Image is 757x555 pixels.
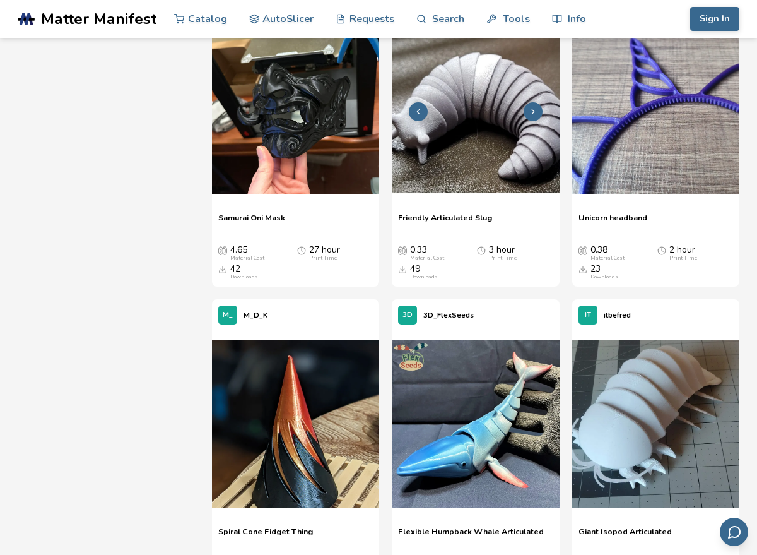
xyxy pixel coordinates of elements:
[590,264,618,280] div: 23
[477,245,486,255] span: Average Print Time
[423,309,474,322] p: 3D_FlexSeeds
[309,255,337,261] div: Print Time
[669,245,697,261] div: 2 hour
[669,255,697,261] div: Print Time
[218,245,227,255] span: Average Cost
[585,311,591,319] span: IT
[230,264,258,280] div: 42
[410,245,444,261] div: 0.33
[230,255,264,261] div: Material Cost
[297,245,306,255] span: Average Print Time
[657,245,666,255] span: Average Print Time
[578,527,672,546] a: Giant Isopod Articulated
[590,255,625,261] div: Material Cost
[578,245,587,255] span: Average Cost
[604,309,631,322] p: itbefred
[398,245,407,255] span: Average Cost
[223,311,233,319] span: M_
[690,7,739,31] button: Sign In
[218,527,313,546] a: Spiral Cone Fidget Thing
[590,274,618,280] div: Downloads
[398,527,544,546] a: Flexible Humpback Whale Articulated
[489,245,517,261] div: 3 hour
[410,255,444,261] div: Material Cost
[410,274,438,280] div: Downloads
[578,264,587,274] span: Downloads
[402,311,413,319] span: 3D
[720,518,748,546] button: Send feedback via email
[230,274,258,280] div: Downloads
[410,264,438,280] div: 49
[489,255,517,261] div: Print Time
[41,10,156,28] span: Matter Manifest
[398,264,407,274] span: Downloads
[398,213,492,232] a: Friendly Articulated Slug
[230,245,264,261] div: 4.65
[218,264,227,274] span: Downloads
[578,213,647,232] a: Unicorn headband
[590,245,625,261] div: 0.38
[244,309,267,322] p: M_D_K
[218,213,285,232] a: Samurai Oni Mask
[309,245,340,261] div: 27 hour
